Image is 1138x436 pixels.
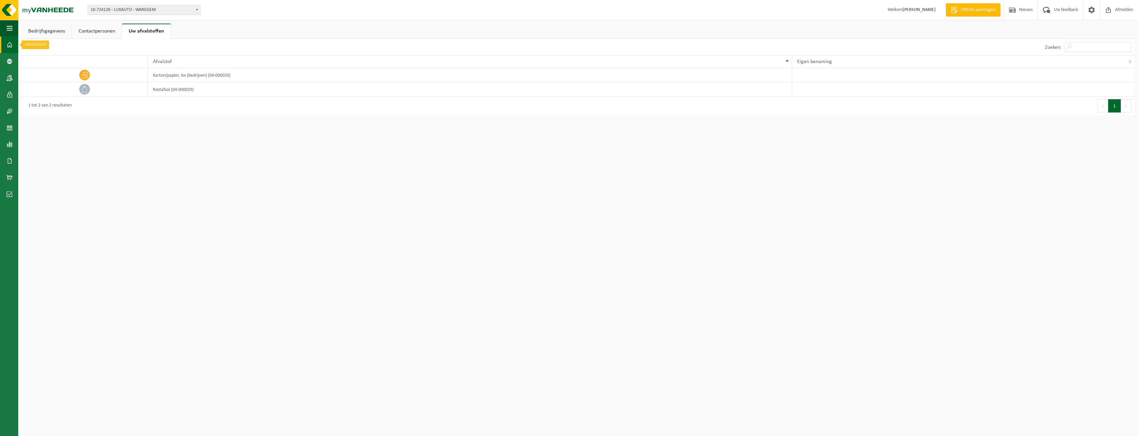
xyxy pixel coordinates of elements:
[153,59,172,64] span: Afvalstof
[903,7,936,12] strong: [PERSON_NAME]
[72,24,122,39] a: Contactpersonen
[122,24,171,39] a: Uw afvalstoffen
[1108,99,1121,112] button: 1
[1121,99,1131,112] button: Next
[1098,99,1108,112] button: Previous
[797,59,832,64] span: Eigen benaming
[25,100,72,112] div: 1 tot 2 van 2 resultaten
[1045,45,1061,50] label: Zoeken:
[148,82,792,97] td: restafval (04-000029)
[88,5,200,15] span: 10-724126 - LUXAUTO - WAREGEM
[22,24,72,39] a: Bedrijfsgegevens
[88,5,201,15] span: 10-724126 - LUXAUTO - WAREGEM
[148,68,792,82] td: karton/papier, los (bedrijven) (04-000026)
[959,7,997,13] span: Offerte aanvragen
[946,3,1000,17] a: Offerte aanvragen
